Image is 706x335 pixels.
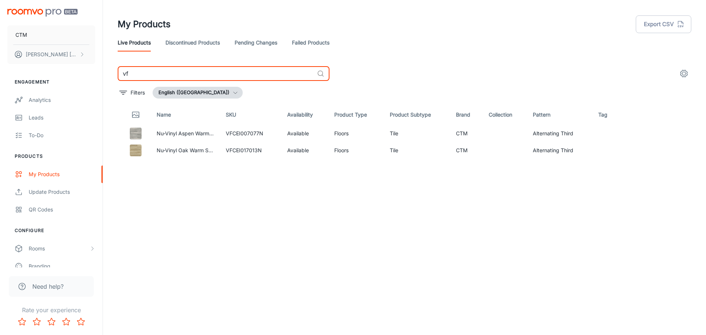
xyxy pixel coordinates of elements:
th: Name [151,104,220,125]
td: VFCEI017013N [220,142,282,159]
td: Alternating Third [527,125,592,142]
svg: Thumbnail [131,110,140,119]
td: Available [281,142,328,159]
button: filter [118,87,147,99]
td: CTM [450,125,483,142]
td: Tile [384,142,450,159]
button: Export CSV [636,15,691,33]
p: Filters [131,89,145,97]
th: Availability [281,104,328,125]
p: CTM [15,31,27,39]
td: Floors [328,125,384,142]
a: Nu-Vinyl Oak Warm Sand Vinyl Flooring Click System - 1220 x 183 x 5mm [157,147,335,153]
a: Failed Products [292,34,329,51]
div: QR Codes [29,206,95,214]
div: Analytics [29,96,95,104]
th: Collection [483,104,527,125]
div: Leads [29,114,95,122]
h1: My Products [118,18,171,31]
button: CTM [7,25,95,44]
button: Rate 5 star [74,314,88,329]
th: Product Type [328,104,384,125]
button: Rate 3 star [44,314,59,329]
div: Update Products [29,188,95,196]
div: My Products [29,170,95,178]
th: Product Subtype [384,104,450,125]
td: Alternating Third [527,142,592,159]
th: SKU [220,104,282,125]
button: [PERSON_NAME] [PERSON_NAME] [7,45,95,64]
td: CTM [450,142,483,159]
div: Branding [29,262,95,270]
th: Pattern [527,104,592,125]
td: Tile [384,125,450,142]
td: Available [281,125,328,142]
div: Rooms [29,245,89,253]
button: Rate 2 star [29,314,44,329]
button: English ([GEOGRAPHIC_DATA]) [153,87,243,99]
a: Live Products [118,34,151,51]
th: Tag [592,104,622,125]
span: Need help? [32,282,64,291]
div: To-do [29,131,95,139]
button: Rate 4 star [59,314,74,329]
th: Brand [450,104,483,125]
img: Roomvo PRO Beta [7,9,78,17]
p: Rate your experience [6,306,97,314]
td: VFCEI007077N [220,125,282,142]
button: Rate 1 star [15,314,29,329]
td: Floors [328,142,384,159]
a: Discontinued Products [165,34,220,51]
button: settings [677,66,691,81]
a: Pending Changes [235,34,277,51]
a: Nu-Vinyl Aspen Warm Grey Vinyl Flooring Click System - 1220 x 183 x 5mm [157,130,339,136]
input: Search [118,66,314,81]
p: [PERSON_NAME] [PERSON_NAME] [26,50,78,58]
